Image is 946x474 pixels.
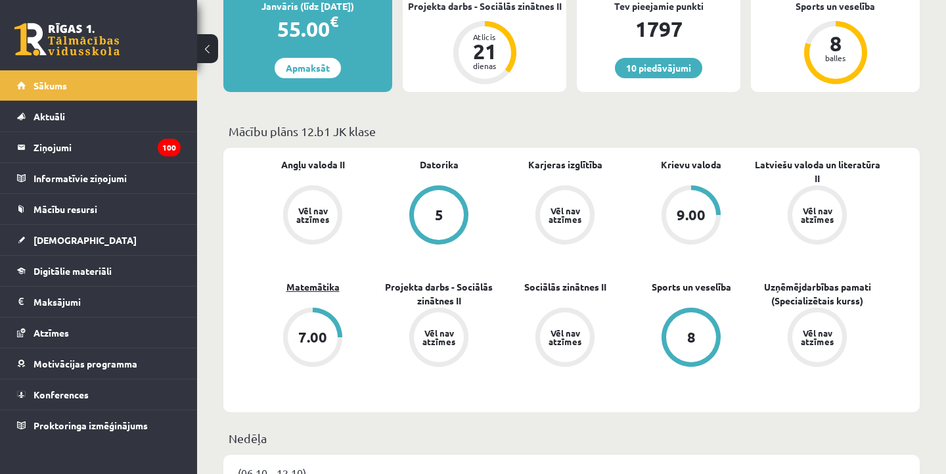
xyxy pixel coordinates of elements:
a: Matemātika [286,280,340,294]
div: Atlicis [465,33,505,41]
span: Proktoringa izmēģinājums [34,419,148,431]
a: 5 [376,185,502,247]
a: Vēl nav atzīmes [376,308,502,369]
div: Vēl nav atzīmes [420,329,457,346]
a: Angļu valoda II [281,158,345,172]
span: Mācību resursi [34,203,97,215]
i: 100 [158,139,181,156]
span: Konferences [34,389,89,400]
a: Sports un veselība [652,280,731,294]
div: balles [816,54,855,62]
span: Sākums [34,80,67,91]
a: Atzīmes [17,318,181,348]
div: Vēl nav atzīmes [547,329,583,346]
a: Vēl nav atzīmes [754,185,880,247]
a: Projekta darbs - Sociālās zinātnes II [376,280,502,308]
div: Vēl nav atzīmes [799,206,836,224]
a: Datorika [420,158,459,172]
a: Digitālie materiāli [17,256,181,286]
a: [DEMOGRAPHIC_DATA] [17,225,181,255]
div: Vēl nav atzīmes [547,206,583,224]
p: Nedēļa [229,429,914,447]
a: Motivācijas programma [17,348,181,379]
a: Proktoringa izmēģinājums [17,410,181,440]
div: Vēl nav atzīmes [294,206,331,224]
div: 5 [435,208,443,222]
a: Vēl nav atzīmes [250,185,376,247]
div: 9.00 [677,208,706,222]
p: Mācību plāns 12.b1 JK klase [229,122,914,140]
span: Aktuāli [34,110,65,122]
a: Krievu valoda [661,158,721,172]
a: 8 [628,308,754,369]
legend: Ziņojumi [34,132,181,162]
span: Motivācijas programma [34,358,137,369]
a: Aktuāli [17,101,181,131]
a: Mācību resursi [17,194,181,224]
a: Karjeras izglītība [528,158,602,172]
a: Apmaksāt [275,58,341,78]
div: 21 [465,41,505,62]
span: Digitālie materiāli [34,265,112,277]
div: Vēl nav atzīmes [799,329,836,346]
a: Vēl nav atzīmes [502,185,628,247]
a: Sociālās zinātnes II [524,280,606,294]
div: 1797 [577,13,740,45]
a: 7.00 [250,308,376,369]
a: 9.00 [628,185,754,247]
a: 10 piedāvājumi [615,58,702,78]
legend: Informatīvie ziņojumi [34,163,181,193]
a: Konferences [17,379,181,410]
a: Uzņēmējdarbības pamati (Specializētais kurss) [754,280,880,308]
a: Informatīvie ziņojumi [17,163,181,193]
a: Ziņojumi100 [17,132,181,162]
span: € [330,12,338,31]
a: Sākums [17,70,181,101]
div: 55.00 [223,13,392,45]
div: 8 [687,330,696,344]
a: Rīgas 1. Tālmācības vidusskola [14,23,120,56]
legend: Maksājumi [34,287,181,317]
span: [DEMOGRAPHIC_DATA] [34,234,137,246]
a: Vēl nav atzīmes [502,308,628,369]
div: dienas [465,62,505,70]
div: 8 [816,33,855,54]
a: Latviešu valoda un literatūra II [754,158,880,185]
a: Maksājumi [17,287,181,317]
span: Atzīmes [34,327,69,339]
a: Vēl nav atzīmes [754,308,880,369]
div: 7.00 [298,330,327,344]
